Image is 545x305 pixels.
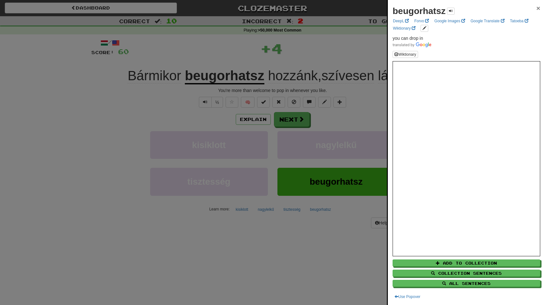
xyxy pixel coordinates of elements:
[393,6,445,16] strong: beugorhatsz
[393,51,418,58] button: Wiktionary
[536,4,540,12] span: ×
[393,259,540,266] button: Add to Collection
[391,18,411,25] a: DeepL
[393,280,540,287] button: All Sentences
[393,293,422,300] button: Use Popover
[393,270,540,277] button: Collection Sentences
[393,42,431,47] img: Color short
[469,18,507,25] a: Google Translate
[393,36,423,41] span: you can drop in
[432,18,467,25] a: Google Images
[508,18,530,25] a: Tatoeba
[412,18,431,25] a: Forvo
[421,25,428,32] button: edit links
[391,25,417,32] a: Wiktionary
[536,5,540,11] button: Close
